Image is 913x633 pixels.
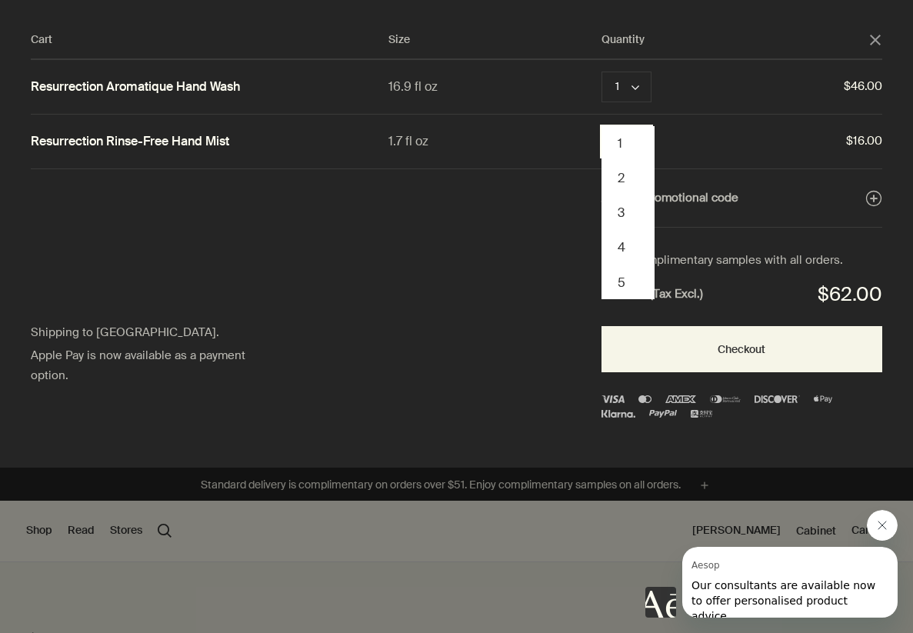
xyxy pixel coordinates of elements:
div: Size [388,31,601,49]
img: PayPal Logo [649,410,677,418]
img: Apple Pay [814,395,832,403]
button: Checkout [601,326,882,372]
img: Visa Logo [601,395,625,403]
div: Quantity [601,31,868,49]
button: Quantity 2 [603,161,653,195]
div: Enjoy complimentary samples with all orders. [601,251,882,271]
button: Close [868,33,882,47]
button: Quantity 4 [603,230,653,265]
img: Amex Logo [665,395,696,403]
button: Apply a promotional code [601,188,882,208]
span: Our consultants are available now to offer personalised product advice. [9,32,193,75]
img: discover-3 [755,395,800,403]
div: $62.00 [818,278,882,312]
button: Quantity 1 [601,72,651,102]
div: Shipping to [GEOGRAPHIC_DATA]. [31,323,281,343]
img: alipay-logo [691,410,712,418]
button: Quantity 1 [603,126,653,161]
iframe: Close message from Aesop [867,510,898,541]
div: Apple Pay is now available as a payment option. [31,346,281,385]
iframe: Message from Aesop [682,547,898,618]
button: Quantity 3 [603,195,653,230]
a: Resurrection Rinse-Free Hand Mist [31,134,229,150]
img: klarna (1) [601,410,635,418]
a: Resurrection Aromatique Hand Wash [31,79,240,95]
ol: Quantity options [601,126,655,299]
div: 16.9 fl oz [388,76,601,97]
iframe: no content [645,587,676,618]
div: Cart [31,31,388,49]
img: Mastercard Logo [638,395,651,403]
span: $46.00 [716,77,882,97]
span: $16.00 [716,132,882,152]
div: 1.7 fl oz [388,131,601,152]
button: Quantity 5 [603,265,653,300]
img: diners-club-international-2 [710,395,741,403]
div: Aesop says "Our consultants are available now to offer personalised product advice.". Open messag... [645,510,898,618]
